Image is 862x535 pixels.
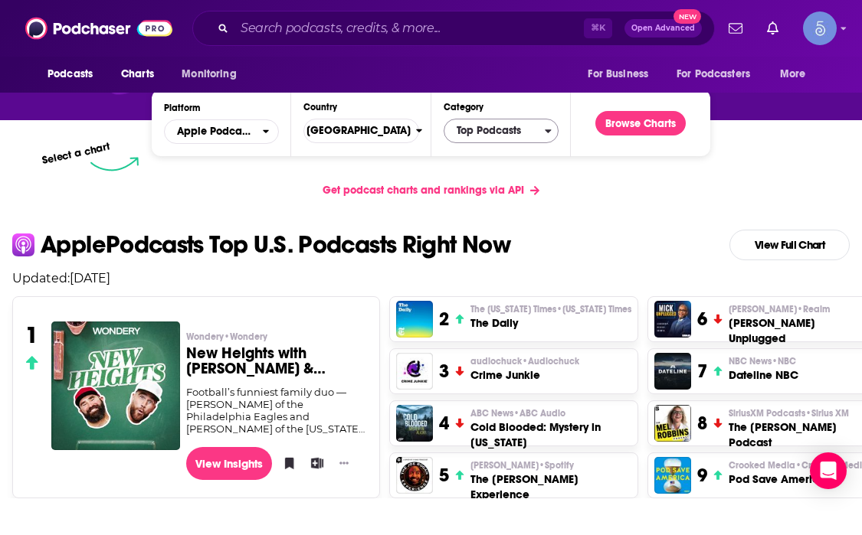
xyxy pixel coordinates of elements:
h3: 4 [439,412,449,435]
span: Logged in as Spiral5-G1 [803,11,837,45]
h3: 2 [439,308,449,331]
span: • ABC Audio [513,408,565,419]
span: ⌘ K [584,18,612,38]
button: Add to List [306,452,321,475]
span: • Audiochuck [522,356,579,367]
img: Crime Junkie [396,353,433,390]
span: Podcasts [48,64,93,85]
span: New [674,9,701,24]
button: open menu [171,60,256,89]
a: The Daily [396,301,433,338]
span: More [780,64,806,85]
span: SiriusXM Podcasts [729,407,849,419]
img: Pod Save America [654,457,691,494]
button: Show profile menu [803,11,837,45]
button: Bookmark Podcast [278,452,293,475]
img: Dateline NBC [654,353,691,390]
div: Football’s funniest family duo — [PERSON_NAME] of the Philadelphia Eagles and [PERSON_NAME] of th... [186,386,368,435]
h3: 9 [697,464,707,487]
p: Select a chart [41,140,112,167]
span: For Podcasters [677,64,750,85]
span: • Realm [797,304,830,315]
input: Search podcasts, credits, & more... [234,16,584,41]
button: open menu [577,60,667,89]
p: ABC News • ABC Audio [470,407,631,419]
span: Monitoring [182,64,236,85]
span: Open Advanced [631,24,695,32]
img: Cold Blooded: Mystery in Alaska [396,405,433,442]
h2: Platforms [164,119,279,144]
h3: 5 [439,464,449,487]
img: Podchaser - Follow, Share and Rate Podcasts [25,14,172,43]
h3: 1 [25,321,38,349]
img: The Joe Rogan Experience [396,457,433,494]
button: open menu [164,119,279,144]
a: Browse Charts [595,111,686,135]
button: open menu [37,60,113,89]
h3: The Daily [470,315,631,331]
h3: 7 [697,360,707,383]
span: The [US_STATE] Times [470,303,631,315]
a: Mick Unplugged [654,301,691,338]
h3: Cold Blooded: Mystery in [US_STATE] [470,419,631,450]
a: View Full Chart [729,230,850,260]
img: select arrow [90,157,139,171]
a: Show notifications dropdown [723,15,749,41]
p: The New York Times • New York Times [470,303,631,315]
img: User Profile [803,11,837,45]
h3: 3 [439,360,449,383]
p: Joe Rogan • Spotify [470,459,631,471]
div: Search podcasts, credits, & more... [192,11,715,46]
img: New Heights with Jason & Travis Kelce [51,321,180,450]
img: apple Icon [12,233,34,256]
a: Show notifications dropdown [761,15,785,41]
span: [PERSON_NAME] [470,459,574,471]
button: open menu [769,60,825,89]
h3: New Heights with [PERSON_NAME] & [PERSON_NAME] [186,346,368,377]
span: Top Podcasts [444,118,545,144]
a: Get podcast charts and rankings via API [310,171,552,209]
p: NBC News • NBC [729,355,798,367]
a: The [US_STATE] Times•[US_STATE] TimesThe Daily [470,303,631,331]
span: Charts [121,64,154,85]
a: NBC News•NBCDateline NBC [729,355,798,383]
span: • NBC [772,356,796,367]
span: For Business [588,64,648,85]
span: • Sirius XM [805,408,849,419]
button: Open AdvancedNew [624,19,702,38]
h3: 8 [697,412,707,435]
button: Countries [303,119,418,143]
span: Get podcast charts and rankings via API [323,184,524,197]
p: audiochuck • Audiochuck [470,355,579,367]
span: • Wondery [224,331,267,342]
span: [GEOGRAPHIC_DATA] [294,118,416,144]
span: • [US_STATE] Times [556,304,631,315]
h3: Dateline NBC [729,367,798,383]
img: The Mel Robbins Podcast [654,405,691,442]
span: ABC News [470,407,565,419]
button: Categories [444,119,559,143]
p: Wondery • Wondery [186,331,368,343]
button: Show More Button [333,455,355,471]
h3: The [PERSON_NAME] Experience [470,471,631,502]
h3: 6 [697,308,707,331]
span: • Spotify [539,460,574,471]
a: Wondery•WonderyNew Heights with [PERSON_NAME] & [PERSON_NAME] [186,331,368,386]
a: View Insights [186,447,273,480]
span: Apple Podcasts [177,126,254,137]
h3: Crime Junkie [470,367,579,383]
p: Apple Podcasts Top U.S. Podcasts Right Now [41,233,510,257]
a: audiochuck•AudiochuckCrime Junkie [470,355,579,383]
span: Wondery [186,331,267,343]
